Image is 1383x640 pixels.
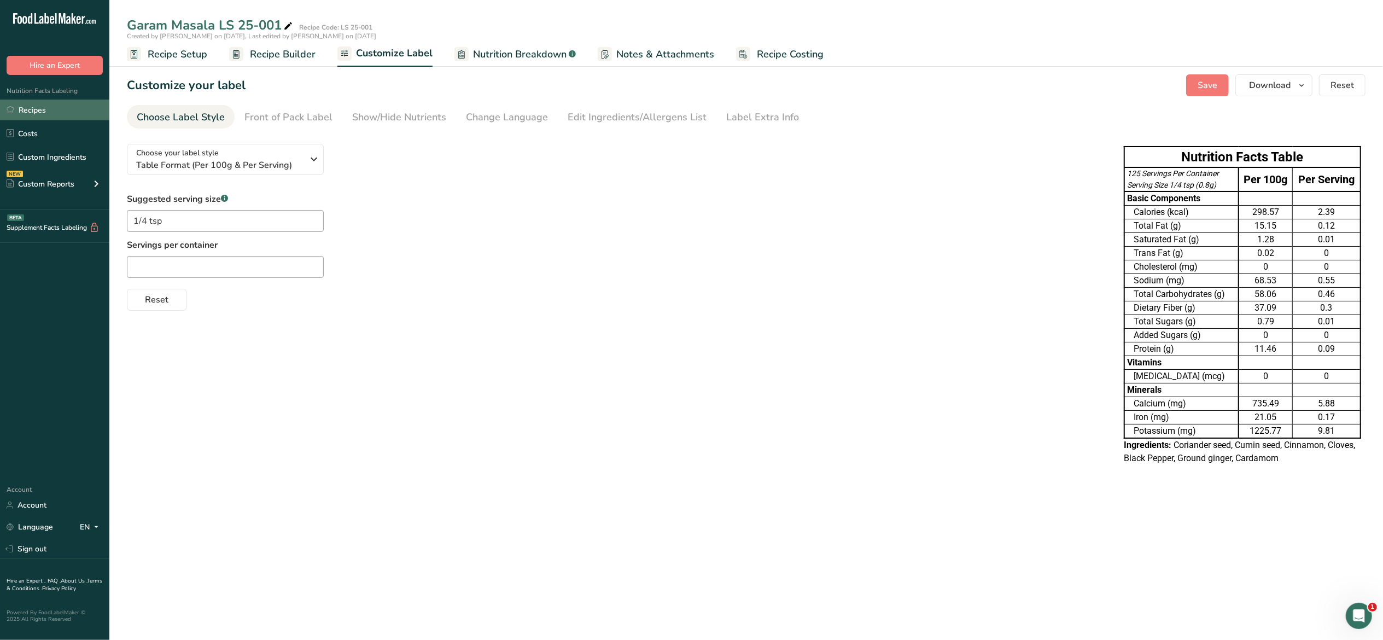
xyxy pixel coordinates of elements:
[1239,167,1293,191] td: Per 100g
[1198,79,1217,92] span: Save
[1241,274,1290,287] div: 68.53
[42,585,76,592] a: Privacy Policy
[473,47,567,62] span: Nutrition Breakdown
[1124,356,1239,370] td: Vitamins
[1124,219,1239,233] td: Total Fat (g)
[1124,383,1239,397] td: Minerals
[1295,301,1358,315] div: 0.3
[127,77,246,95] h1: Customize your label
[7,56,103,75] button: Hire an Expert
[1241,370,1290,383] div: 0
[7,178,74,190] div: Custom Reports
[1241,260,1290,274] div: 0
[1235,74,1312,96] button: Download
[1295,329,1358,342] div: 0
[352,110,446,125] div: Show/Hide Nutrients
[1295,411,1358,424] div: 0.17
[7,517,53,537] a: Language
[356,46,433,61] span: Customize Label
[1319,74,1366,96] button: Reset
[1241,247,1290,260] div: 0.02
[1124,370,1239,383] td: [MEDICAL_DATA] (mcg)
[598,42,714,67] a: Notes & Attachments
[127,238,324,252] label: Servings per container
[1124,206,1239,219] td: Calories (kcal)
[1124,440,1355,463] span: Coriander seed, Cumin seed, Cinnamon, Cloves, Black Pepper, Ground ginger, Cardamom
[1295,288,1358,301] div: 0.46
[148,47,207,62] span: Recipe Setup
[7,214,24,221] div: BETA
[616,47,714,62] span: Notes & Attachments
[127,289,186,311] button: Reset
[736,42,824,67] a: Recipe Costing
[1124,233,1239,247] td: Saturated Fat (g)
[48,577,61,585] a: FAQ .
[1295,247,1358,260] div: 0
[1241,342,1290,356] div: 11.46
[145,293,168,306] span: Reset
[7,577,45,585] a: Hire an Expert .
[1124,329,1239,342] td: Added Sugars (g)
[1295,206,1358,219] div: 2.39
[127,15,295,35] div: Garam Masala LS 25-001
[229,42,316,67] a: Recipe Builder
[1241,329,1290,342] div: 0
[1241,206,1290,219] div: 298.57
[1169,181,1216,189] span: 1/4 tsp (0.8g)
[136,147,219,159] span: Choose your label style
[1124,301,1239,315] td: Dietary Fiber (g)
[1295,274,1358,287] div: 0.55
[1241,219,1290,232] div: 15.15
[1295,397,1358,410] div: 5.88
[127,32,376,40] span: Created by [PERSON_NAME] on [DATE], Last edited by [PERSON_NAME] on [DATE]
[1241,233,1290,246] div: 1.28
[1127,181,1168,189] span: Serving Size
[1124,260,1239,274] td: Cholesterol (mg)
[1186,74,1229,96] button: Save
[454,42,576,67] a: Nutrition Breakdown
[127,144,324,175] button: Choose your label style Table Format (Per 100g & Per Serving)
[61,577,87,585] a: About Us .
[1295,219,1358,232] div: 0.12
[299,22,372,32] div: Recipe Code: LS 25-001
[1241,315,1290,328] div: 0.79
[1241,411,1290,424] div: 21.05
[1127,168,1236,179] div: 125 Servings Per Container
[1295,424,1358,438] div: 9.81
[1124,288,1239,301] td: Total Carbohydrates (g)
[1241,397,1290,410] div: 735.49
[1124,411,1239,424] td: Iron (mg)
[1295,342,1358,356] div: 0.09
[337,41,433,67] a: Customize Label
[7,171,23,177] div: NEW
[127,193,324,206] label: Suggested serving size
[1124,424,1239,439] td: Potassium (mg)
[7,577,102,592] a: Terms & Conditions .
[250,47,316,62] span: Recipe Builder
[1241,424,1290,438] div: 1225.77
[1249,79,1291,92] span: Download
[1293,167,1361,191] td: Per Serving
[1124,440,1171,450] span: Ingredients:
[1346,603,1372,629] iframe: Intercom live chat
[726,110,799,125] div: Label Extra Info
[136,159,303,172] span: Table Format (Per 100g & Per Serving)
[1295,260,1358,274] div: 0
[1295,370,1358,383] div: 0
[1124,274,1239,288] td: Sodium (mg)
[1241,301,1290,315] div: 37.09
[7,609,103,622] div: Powered By FoodLabelMaker © 2025 All Rights Reserved
[1295,315,1358,328] div: 0.01
[1295,233,1358,246] div: 0.01
[466,110,548,125] div: Change Language
[1124,191,1239,206] td: Basic Components
[1241,288,1290,301] div: 58.06
[127,42,207,67] a: Recipe Setup
[1124,147,1361,167] th: Nutrition Facts Table
[80,521,103,534] div: EN
[1331,79,1354,92] span: Reset
[568,110,707,125] div: Edit Ingredients/Allergens List
[1124,342,1239,356] td: Protein (g)
[1124,397,1239,411] td: Calcium (mg)
[244,110,332,125] div: Front of Pack Label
